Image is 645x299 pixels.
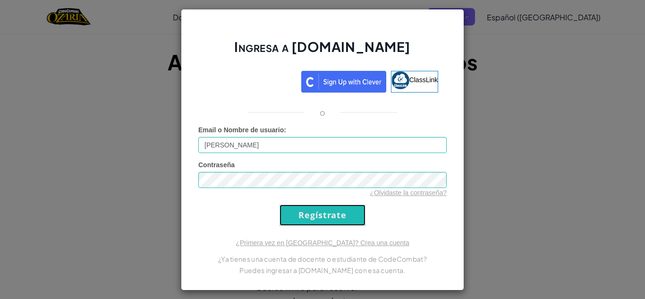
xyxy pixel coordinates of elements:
[409,76,438,83] span: ClassLink
[198,126,284,134] span: Email o Nombre de usuario
[202,70,301,91] iframe: Botón de Acceder con Google
[391,71,409,89] img: classlink-logo-small.png
[301,71,386,93] img: clever_sso_button@2x.png
[198,38,447,65] h2: Ingresa a [DOMAIN_NAME]
[198,161,235,169] span: Contraseña
[320,107,325,118] p: o
[236,239,409,247] a: ¿Primera vez en [GEOGRAPHIC_DATA]? Crea una cuenta
[198,253,447,265] p: ¿Ya tienes una cuenta de docente o estudiante de CodeCombat?
[370,189,447,196] a: ¿Olvidaste la contraseña?
[198,125,286,135] label: :
[280,205,365,226] input: Regístrate
[198,265,447,276] p: Puedes ingresar a [DOMAIN_NAME] con esa cuenta.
